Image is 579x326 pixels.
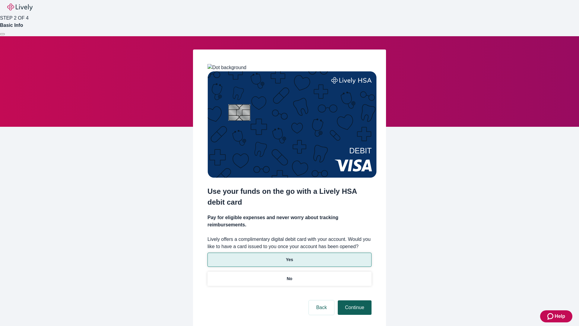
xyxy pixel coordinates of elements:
[7,4,33,11] img: Lively
[555,313,565,320] span: Help
[338,300,372,315] button: Continue
[309,300,334,315] button: Back
[207,253,372,267] button: Yes
[286,257,293,263] p: Yes
[207,214,372,229] h4: Pay for eligible expenses and never worry about tracking reimbursements.
[207,71,377,178] img: Debit card
[540,310,572,322] button: Zendesk support iconHelp
[207,272,372,286] button: No
[207,64,246,71] img: Dot background
[207,236,372,250] label: Lively offers a complimentary digital debit card with your account. Would you like to have a card...
[287,276,293,282] p: No
[207,186,372,208] h2: Use your funds on the go with a Lively HSA debit card
[547,313,555,320] svg: Zendesk support icon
